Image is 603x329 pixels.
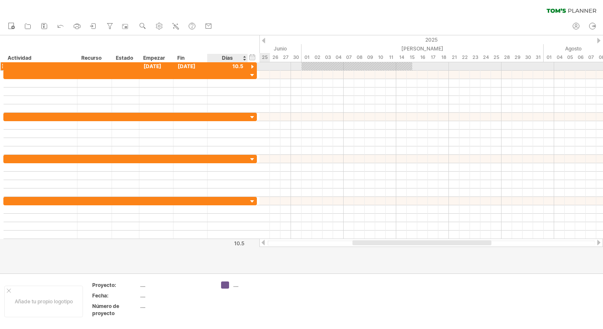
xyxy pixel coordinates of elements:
[565,53,575,62] div: Tuesday, 5 August 2025
[15,298,73,305] font: Añade tu propio logotipo
[8,54,72,62] div: Actividad
[92,281,139,289] div: Proyecto:
[173,62,208,70] div: [DATE]
[428,53,438,62] div: Thursday, 17 July 2025
[375,53,386,62] div: Thursday, 10 July 2025
[586,53,596,62] div: Thursday, 7 August 2025
[301,44,544,53] div: July 2025
[386,53,396,62] div: Friday, 11 July 2025
[344,53,354,62] div: Monday, 7 July 2025
[140,281,211,289] div: ....
[116,54,134,62] div: Estado
[301,53,312,62] div: Tuesday, 1 July 2025
[280,53,291,62] div: Friday, 27 June 2025
[502,53,512,62] div: Monday, 28 July 2025
[533,53,544,62] div: Thursday, 31 July 2025
[92,292,139,299] div: Fecha:
[291,53,301,62] div: Monday, 30 June 2025
[139,62,173,70] div: [DATE]
[143,54,168,62] div: Empezar
[575,53,586,62] div: Wednesday, 6 August 2025
[233,281,279,289] div: ....
[208,240,244,247] div: 10.5
[480,53,491,62] div: Thursday, 24 July 2025
[323,53,333,62] div: Thursday, 3 July 2025
[512,53,523,62] div: Tuesday, 29 July 2025
[491,53,502,62] div: Friday, 25 July 2025
[177,54,203,62] div: Fin
[523,53,533,62] div: Wednesday, 30 July 2025
[207,54,247,62] div: Días
[92,302,139,317] div: Número de proyecto
[417,53,428,62] div: Wednesday, 16 July 2025
[81,54,107,62] div: Recurso
[354,53,365,62] div: Tuesday, 8 July 2025
[270,53,280,62] div: Thursday, 26 June 2025
[554,53,565,62] div: Monday, 4 August 2025
[259,53,270,62] div: Wednesday, 25 June 2025
[407,53,417,62] div: Tuesday, 15 July 2025
[438,53,449,62] div: Friday, 18 July 2025
[140,302,211,310] div: ....
[459,53,470,62] div: Tuesday, 22 July 2025
[140,292,211,299] div: ....
[449,53,459,62] div: Monday, 21 July 2025
[312,53,323,62] div: Wednesday, 2 July 2025
[544,53,554,62] div: Friday, 1 August 2025
[365,53,375,62] div: Wednesday, 9 July 2025
[396,53,407,62] div: Monday, 14 July 2025
[333,53,344,62] div: Friday, 4 July 2025
[470,53,480,62] div: Wednesday, 23 July 2025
